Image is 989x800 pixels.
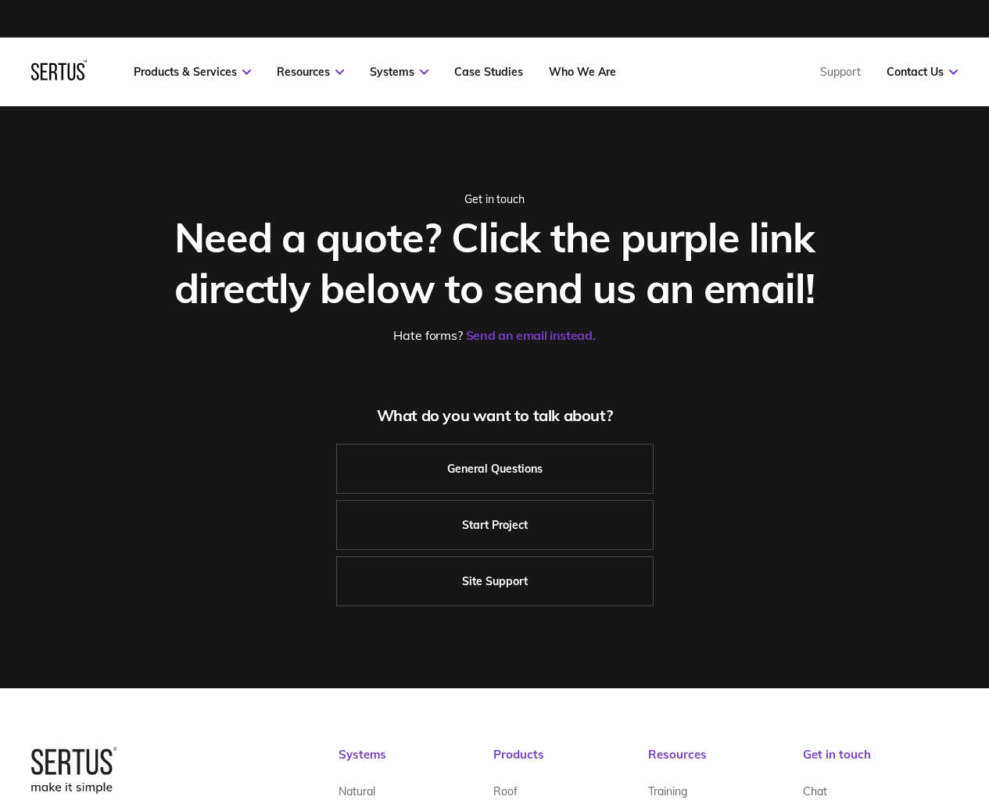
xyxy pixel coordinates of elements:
a: Start Project [336,500,654,550]
img: logo-box-2bec1e6d7ed5feb70a4f09a85fa1bbdd.png [31,747,117,794]
div: Hate forms? [145,327,844,343]
div: Resources [648,747,803,778]
a: Systems [370,65,428,79]
a: Contact Us [887,65,958,79]
a: Site Support [336,556,654,606]
a: General Questions [336,444,654,494]
a: Case Studies [454,65,523,79]
a: Products & Services [134,65,251,79]
a: Send an email instead. [466,327,596,343]
a: Support [820,65,861,79]
div: Get in touch [803,747,958,778]
div: Need a quote? Click the purple link directly below to send us an email! [145,212,844,313]
a: Resources [277,65,344,79]
div: What do you want to talk about? [145,405,844,425]
a: Who We Are [549,65,616,79]
div: Get in touch [145,192,844,206]
div: Products [493,747,648,778]
div: Systems [339,747,493,778]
